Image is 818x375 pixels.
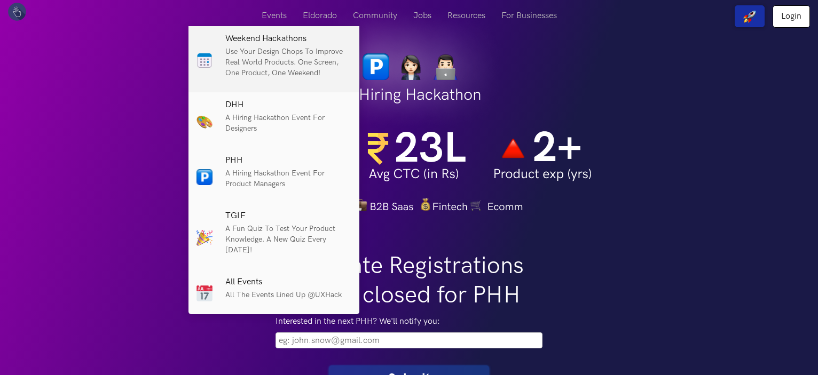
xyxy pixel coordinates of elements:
[225,290,342,300] p: All the events lined up @UXHack
[295,5,345,26] a: Eldorado
[743,11,756,23] img: rocket
[345,5,405,26] a: Community
[225,211,351,221] h6: TGIF
[188,148,359,203] a: parkingPHHA Hiring Hackathon event for Product Managers
[254,5,295,26] a: Events
[225,168,351,189] p: A Hiring Hackathon event for Product Managers
[225,100,351,110] h6: DHH
[493,5,565,26] a: For Businesses
[196,169,213,185] img: parking
[773,5,810,28] a: Login
[8,3,26,21] img: UXHack logo
[188,269,359,314] a: CalendarAll EventsAll the events lined up @UXHack
[196,114,213,130] img: Design Palette
[196,285,213,301] img: Calendar
[276,332,542,348] input: Please fill this field
[225,224,351,256] p: A Fun Quiz to Test your Product Knowledge. A new Quiz Every [DATE]!
[196,230,213,246] img: Party emoji
[276,315,542,328] label: Interested in the next PHH? We'll notify you:
[225,113,351,134] p: A Hiring Hackathon event for Designers
[188,203,359,269] a: Party emojiTGIFA Fun Quiz to Test your Product Knowledge. A new Quiz Every [DATE]!
[225,277,342,287] h6: All Events
[439,5,493,26] a: Resources
[188,26,359,92] a: CalendarWeekend HackathonsUse your design chops to improve real world products. One screen, One p...
[196,52,213,69] img: Calendar
[188,92,359,148] a: Design PaletteDHHA Hiring Hackathon event for Designers
[225,34,351,44] h6: Weekend Hackathons
[225,156,351,165] h6: PHH
[225,46,351,78] p: Use your design chops to improve real world products. One screen, One product, One weekend!
[276,251,542,310] h1: Candidate Registrations are now closed for PHH
[405,5,439,26] a: Jobs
